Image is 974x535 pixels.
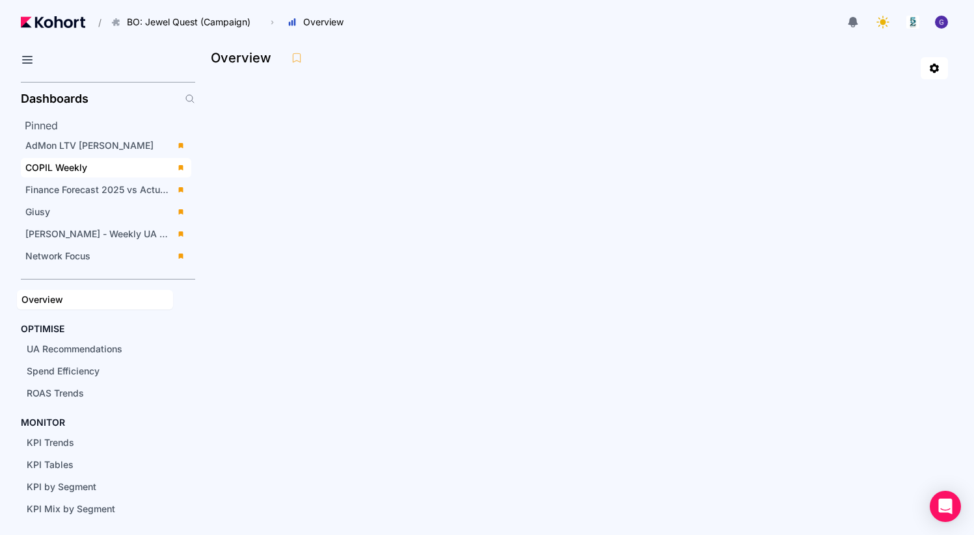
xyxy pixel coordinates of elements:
[906,16,919,29] img: logo_logo_images_1_20240607072359498299_20240828135028712857.jpeg
[25,250,90,261] span: Network Focus
[21,202,191,222] a: Giusy
[27,459,74,470] span: KPI Tables
[22,384,173,403] a: ROAS Trends
[27,343,122,354] span: UA Recommendations
[27,387,84,398] span: ROAS Trends
[25,162,87,173] span: COPIL Weekly
[27,503,115,514] span: KPI Mix by Segment
[27,481,96,492] span: KPI by Segment
[104,11,264,33] button: BO: Jewel Quest (Campaign)
[27,437,74,448] span: KPI Trends
[21,294,63,305] span: Overview
[22,339,173,359] a: UA Recommendations
[21,16,85,28] img: Kohort logo
[303,16,344,29] span: Overview
[25,184,173,195] span: Finance Forecast 2025 vs Actuals
[25,118,195,133] h2: Pinned
[21,224,191,244] a: [PERSON_NAME] - Weekly UA Optimised Checks vs Budget
[27,365,100,376] span: Spend Efficiency
[22,455,173,475] a: KPI Tables
[25,206,50,217] span: Giusy
[280,11,357,33] button: Overview
[211,51,279,64] h3: Overview
[21,180,191,200] a: Finance Forecast 2025 vs Actuals
[88,16,101,29] span: /
[22,499,173,519] a: KPI Mix by Segment
[22,361,173,381] a: Spend Efficiency
[25,228,287,239] span: [PERSON_NAME] - Weekly UA Optimised Checks vs Budget
[127,16,250,29] span: BO: Jewel Quest (Campaign)
[22,433,173,452] a: KPI Trends
[25,140,154,151] span: AdMon LTV [PERSON_NAME]
[21,322,64,335] h4: OPTIMISE
[22,477,173,497] a: KPI by Segment
[21,136,191,155] a: AdMon LTV [PERSON_NAME]
[268,17,277,27] span: ›
[17,290,173,309] a: Overview
[21,93,88,105] h2: Dashboards
[21,416,65,429] h4: MONITOR
[21,158,191,177] a: COPIL Weekly
[930,491,961,522] div: Open Intercom Messenger
[21,246,191,266] a: Network Focus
